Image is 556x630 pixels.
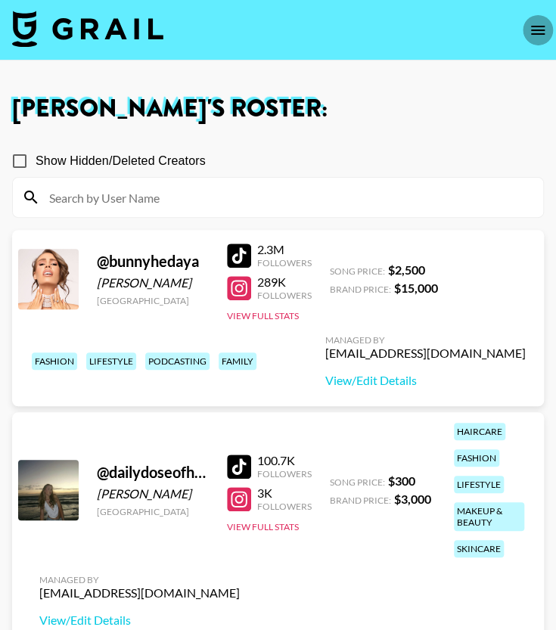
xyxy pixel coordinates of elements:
div: Followers [257,468,312,479]
div: makeup & beauty [454,502,524,531]
div: [EMAIL_ADDRESS][DOMAIN_NAME] [325,346,526,361]
strong: $ 3,000 [394,492,431,506]
div: [EMAIL_ADDRESS][DOMAIN_NAME] [39,585,240,601]
div: fashion [32,352,77,370]
span: Song Price: [330,265,385,277]
span: Song Price: [330,476,385,488]
div: skincare [454,540,504,557]
a: View/Edit Details [325,373,526,388]
div: Managed By [39,574,240,585]
a: View/Edit Details [39,613,240,628]
div: 289K [257,275,312,290]
strong: $ 15,000 [394,281,438,295]
div: 2.3M [257,242,312,257]
div: @ dailydoseofhannahx [97,463,209,482]
div: [GEOGRAPHIC_DATA] [97,506,209,517]
div: 3K [257,486,312,501]
div: haircare [454,423,505,440]
div: Followers [257,501,312,512]
div: [GEOGRAPHIC_DATA] [97,295,209,306]
div: 100.7K [257,453,312,468]
div: Managed By [325,334,526,346]
div: family [219,352,256,370]
div: lifestyle [86,352,136,370]
strong: $ 300 [388,473,415,488]
div: Followers [257,290,312,301]
button: View Full Stats [227,521,299,532]
h1: [PERSON_NAME] 's Roster: [12,97,544,121]
div: [PERSON_NAME] [97,486,209,501]
span: Show Hidden/Deleted Creators [36,152,206,170]
div: fashion [454,449,499,467]
span: Brand Price: [330,495,391,506]
div: podcasting [145,352,210,370]
img: Grail Talent [12,11,163,47]
div: lifestyle [454,476,504,493]
strong: $ 2,500 [388,262,425,277]
span: Brand Price: [330,284,391,295]
div: [PERSON_NAME] [97,275,209,290]
div: @ bunnyhedaya [97,252,209,271]
input: Search by User Name [40,185,534,209]
div: Followers [257,257,312,268]
button: View Full Stats [227,310,299,321]
button: open drawer [523,15,553,45]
